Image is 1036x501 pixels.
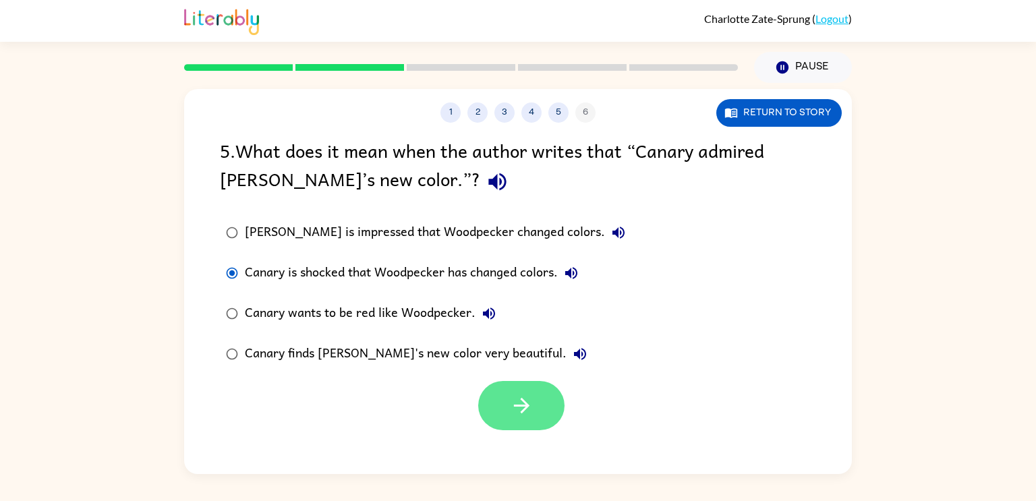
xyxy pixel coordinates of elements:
[440,102,461,123] button: 1
[184,5,259,35] img: Literably
[521,102,542,123] button: 4
[567,341,594,367] button: Canary finds [PERSON_NAME]'s new color very beautiful.
[716,99,842,127] button: Return to story
[704,12,812,25] span: Charlotte Zate-Sprung
[245,300,502,327] div: Canary wants to be red like Woodpecker.
[815,12,848,25] a: Logout
[704,12,852,25] div: ( )
[558,260,585,287] button: Canary is shocked that Woodpecker has changed colors.
[245,341,594,367] div: Canary finds [PERSON_NAME]'s new color very beautiful.
[245,260,585,287] div: Canary is shocked that Woodpecker has changed colors.
[494,102,515,123] button: 3
[476,300,502,327] button: Canary wants to be red like Woodpecker.
[605,219,632,246] button: [PERSON_NAME] is impressed that Woodpecker changed colors.
[245,219,632,246] div: [PERSON_NAME] is impressed that Woodpecker changed colors.
[467,102,488,123] button: 2
[220,136,816,199] div: 5 . What does it mean when the author writes that “Canary admired [PERSON_NAME]’s new color.”?
[548,102,569,123] button: 5
[754,52,852,83] button: Pause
